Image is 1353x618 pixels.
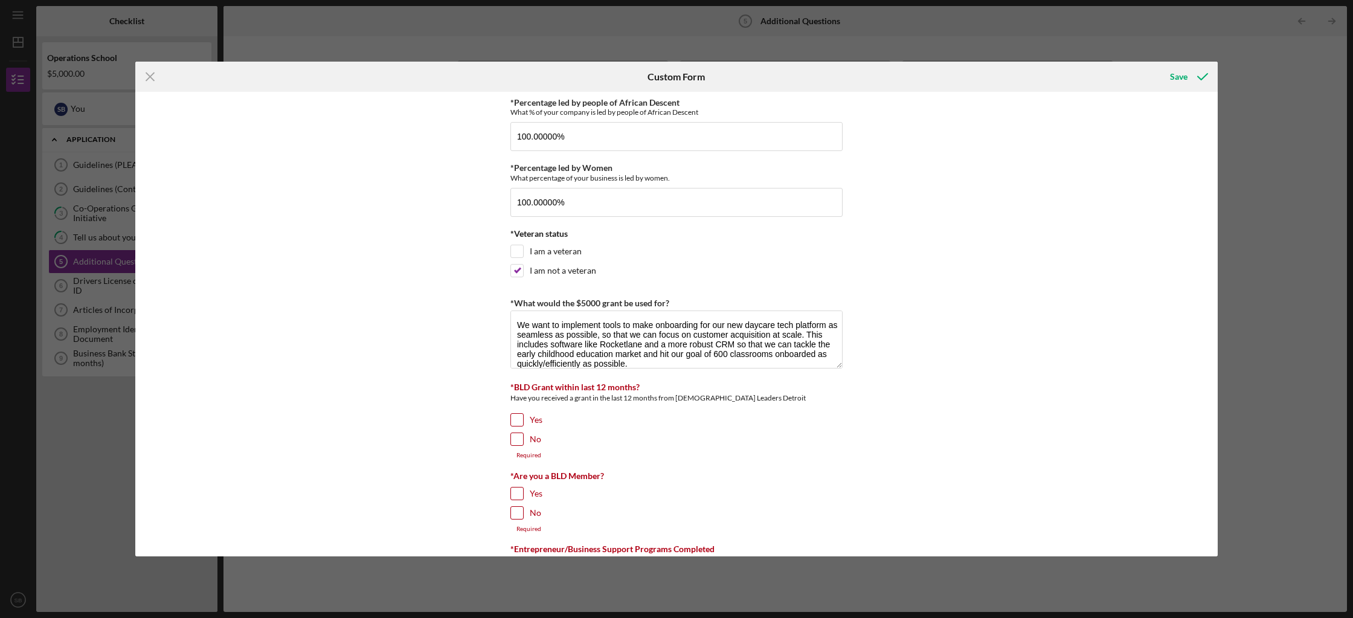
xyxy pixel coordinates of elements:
[510,544,843,554] div: *Entrepreneur/Business Support Programs Completed
[510,108,843,117] div: What % of your company is led by people of African Descent
[510,229,843,239] div: *Veteran status
[510,97,680,108] label: *Percentage led by people of African Descent
[530,507,541,519] label: No
[510,298,669,308] label: *What would the $5000 grant be used for?
[510,382,843,392] div: *BLD Grant within last 12 months?
[510,555,843,570] div: Have you completed or are currently participating in any of these programs (Check all that apply)
[510,526,843,533] div: Required
[1158,65,1218,89] button: Save
[530,433,541,445] label: No
[1170,65,1187,89] div: Save
[510,163,612,173] label: *Percentage led by Women
[530,245,582,257] label: I am a veteran
[510,452,843,459] div: Required
[530,414,542,426] label: Yes
[530,265,596,277] label: I am not a veteran
[648,71,705,82] h6: Custom Form
[510,471,843,481] div: *Are you a BLD Member?
[510,173,843,182] div: What percentage of your business is led by women.
[530,488,542,500] label: Yes
[510,311,843,369] textarea: We want to implement tools to make onboarding for our new daycare tech platform as seamless as po...
[510,392,843,407] div: Have you received a grant in the last 12 months from [DEMOGRAPHIC_DATA] Leaders Detroit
